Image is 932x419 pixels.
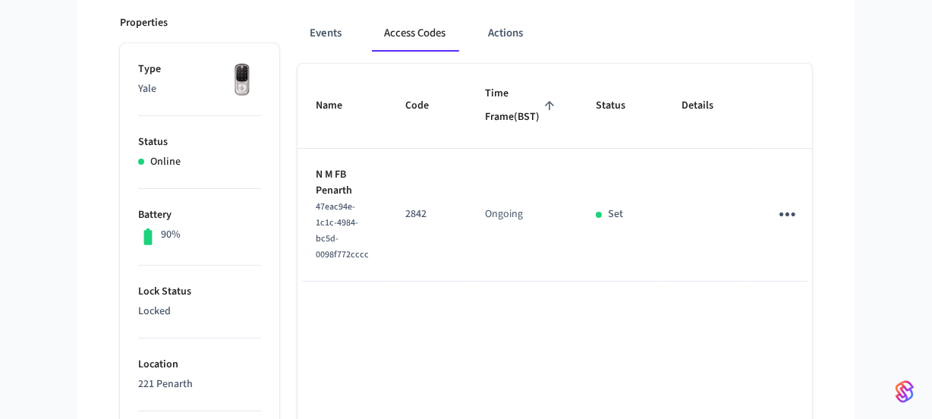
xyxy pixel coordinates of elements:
[138,61,261,77] p: Type
[138,284,261,300] p: Lock Status
[405,206,449,222] p: 2842
[138,81,261,97] p: Yale
[372,15,458,52] button: Access Codes
[161,227,181,243] p: 90%
[467,149,578,282] td: Ongoing
[316,167,369,199] p: N M FB Penarth
[138,376,261,392] p: 221 Penarth
[138,134,261,150] p: Status
[138,357,261,373] p: Location
[485,82,559,130] span: Time Frame(BST)
[608,206,623,222] p: Set
[476,15,535,52] button: Actions
[223,61,261,99] img: Yale Assure Touchscreen Wifi Smart Lock, Satin Nickel, Front
[138,304,261,320] p: Locked
[120,15,168,31] p: Properties
[298,15,812,52] div: ant example
[298,15,354,52] button: Events
[150,154,181,170] p: Online
[405,94,449,118] span: Code
[316,200,369,261] span: 47eac94e-1c1c-4984-bc5d-0098f772cccc
[682,94,733,118] span: Details
[298,64,866,282] table: sticky table
[596,94,645,118] span: Status
[316,94,362,118] span: Name
[138,207,261,223] p: Battery
[896,380,914,404] img: SeamLogoGradient.69752ec5.svg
